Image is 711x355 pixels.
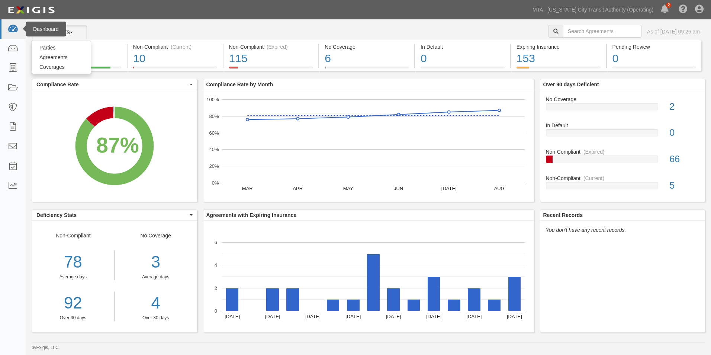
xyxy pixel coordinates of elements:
div: Non-Compliant [32,232,115,321]
div: Over 30 days [32,315,114,321]
div: Pending Review [612,43,696,51]
a: Pending Review0 [607,67,702,73]
button: Deficiency Stats [32,210,197,220]
div: As of [DATE] 09:26 am [647,28,700,35]
a: No Coverage2 [546,96,700,122]
text: 0% [212,180,219,186]
text: JUN [394,186,403,191]
div: Dashboard [26,22,66,36]
img: Logo [6,3,57,17]
text: [DATE] [225,314,240,319]
svg: A chart. [203,221,534,332]
text: MAY [343,186,353,191]
text: [DATE] [466,314,482,319]
a: Parties [32,43,91,52]
b: Over 90 days Deficient [543,81,599,87]
text: 80% [209,113,219,119]
div: Average days [32,274,114,280]
div: 5 [664,179,705,192]
div: (Current) [583,175,604,182]
div: In Default [421,43,505,51]
a: 4 [120,291,192,315]
svg: A chart. [203,90,534,202]
b: Recent Records [543,212,583,218]
div: 2 [664,100,705,113]
a: Compliant886 [32,67,127,73]
text: [DATE] [441,186,456,191]
div: Non-Compliant (Expired) [229,43,313,51]
a: Non-Compliant(Expired)66 [546,148,700,175]
a: MTA - [US_STATE] City Transit Authority (Operating) [529,2,657,17]
text: [DATE] [345,314,361,319]
div: 0 [421,51,505,67]
div: 87% [96,130,139,161]
text: 4 [214,262,217,268]
a: Coverages [32,62,91,72]
a: No Coverage6 [319,67,414,73]
b: Compliance Rate by Month [206,81,273,87]
text: AUG [494,186,504,191]
div: Non-Compliant (Current) [133,43,217,51]
span: Compliance Rate [36,81,188,88]
a: Agreements [32,52,91,62]
div: No Coverage [115,232,197,321]
text: 20% [209,163,219,169]
text: [DATE] [506,314,522,319]
div: Non-Compliant [540,175,705,182]
div: (Expired) [267,43,288,51]
text: APR [293,186,303,191]
div: 10 [133,51,217,67]
div: 0 [664,126,705,140]
a: Non-Compliant(Current)10 [128,67,223,73]
text: 2 [214,285,217,291]
em: You don't have any recent records. [546,227,626,233]
small: by [32,345,59,351]
div: Expiring Insurance [517,43,601,51]
svg: A chart. [32,90,197,202]
a: Expiring Insurance153 [511,67,606,73]
text: [DATE] [386,314,401,319]
text: 60% [209,130,219,135]
a: Non-Compliant(Current)5 [546,175,700,195]
div: 78 [32,250,114,274]
input: Search Agreements [563,25,641,38]
span: Deficiency Stats [36,211,188,219]
button: Compliance Rate [32,79,197,90]
text: 6 [214,240,217,245]
a: In Default0 [415,67,510,73]
a: Non-Compliant(Expired)115 [223,67,319,73]
div: 153 [517,51,601,67]
div: Average days [120,274,192,280]
div: No Coverage [540,96,705,103]
b: Agreements with Expiring Insurance [206,212,297,218]
text: 0 [214,308,217,314]
text: 40% [209,147,219,152]
text: [DATE] [305,314,320,319]
div: In Default [540,122,705,129]
text: [DATE] [426,314,441,319]
div: Non-Compliant [540,148,705,156]
i: Help Center - Complianz [679,5,688,14]
div: 3 [120,250,192,274]
text: MAR [242,186,252,191]
div: 6 [325,51,409,67]
text: 100% [206,97,219,102]
div: 66 [664,153,705,166]
div: 0 [612,51,696,67]
div: Over 30 days [120,315,192,321]
div: (Expired) [583,148,605,156]
a: 92 [32,291,114,315]
div: No Coverage [325,43,409,51]
a: Exigis, LLC [36,345,59,350]
div: 115 [229,51,313,67]
a: In Default0 [546,122,700,148]
text: [DATE] [265,314,280,319]
div: (Current) [171,43,192,51]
